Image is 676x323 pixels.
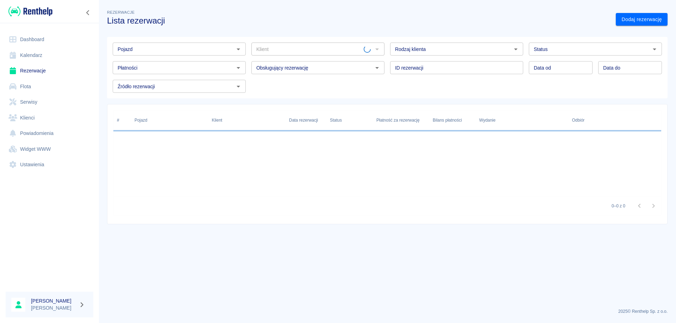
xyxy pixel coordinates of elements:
[511,44,521,54] button: Otwórz
[6,125,93,141] a: Powiadomienia
[598,61,662,74] input: DD.MM.YYYY
[616,13,668,26] a: Dodaj rezerwację
[233,44,243,54] button: Otwórz
[376,110,420,130] div: Płatność za rezerwację
[131,110,208,130] div: Pojazd
[326,110,373,130] div: Status
[83,8,93,17] button: Zwiń nawigację
[6,79,93,95] a: Flota
[212,110,223,130] div: Klient
[208,110,286,130] div: Klient
[117,110,119,130] div: #
[233,82,243,91] button: Otwórz
[6,47,93,63] a: Kalendarz
[6,157,93,173] a: Ustawienia
[529,61,593,74] input: DD.MM.YYYY
[433,110,462,130] div: Bilans płatności
[107,10,134,14] span: Rezerwacje
[6,32,93,47] a: Dashboard
[650,44,659,54] button: Otwórz
[233,63,243,73] button: Otwórz
[107,16,610,26] h3: Lista rezerwacji
[289,110,318,130] div: Data rezerwacji
[31,304,76,312] p: [PERSON_NAME]
[6,141,93,157] a: Widget WWW
[107,308,668,315] p: 2025 © Renthelp Sp. z o.o.
[476,110,568,130] div: Wydanie
[572,110,585,130] div: Odbiór
[429,110,476,130] div: Bilans płatności
[6,63,93,79] a: Rezerwacje
[373,110,429,130] div: Płatność za rezerwację
[134,110,147,130] div: Pojazd
[31,297,76,304] h6: [PERSON_NAME]
[113,110,131,130] div: #
[6,6,52,17] a: Renthelp logo
[372,63,382,73] button: Otwórz
[8,6,52,17] img: Renthelp logo
[569,110,661,130] div: Odbiór
[612,203,625,209] p: 0–0 z 0
[330,110,342,130] div: Status
[6,94,93,110] a: Serwisy
[479,110,495,130] div: Wydanie
[6,110,93,126] a: Klienci
[286,110,326,130] div: Data rezerwacji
